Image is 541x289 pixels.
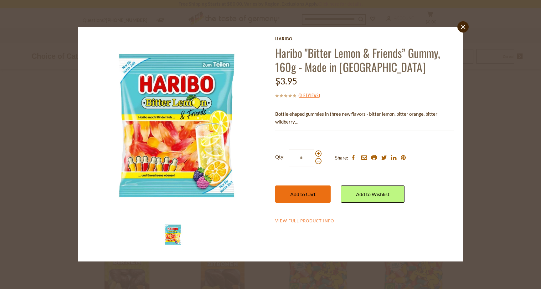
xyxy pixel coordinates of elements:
span: $3.95 [275,76,297,86]
span: ( ) [298,92,320,98]
p: Bottle-shaped gummies in three new flavors - bitter lemon, bitter orange, bitter wildberry [275,110,454,126]
a: View Full Product Info [275,218,334,224]
a: 0 Reviews [300,92,319,99]
strong: Qty: [275,153,285,161]
input: Qty: [289,149,314,166]
span: Add to Cart [290,191,316,197]
img: Haribo Bitter Lemon & Friends [87,36,266,215]
img: Haribo Bitter Lemon & Friends [160,222,185,247]
button: Add to Cart [275,185,331,203]
a: Add to Wishlist [341,185,404,203]
span: Share: [335,154,348,162]
a: Haribo [275,36,454,41]
a: Haribo "Bitter Lemon & Friends” Gummy, 160g - Made in [GEOGRAPHIC_DATA] [275,44,440,75]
